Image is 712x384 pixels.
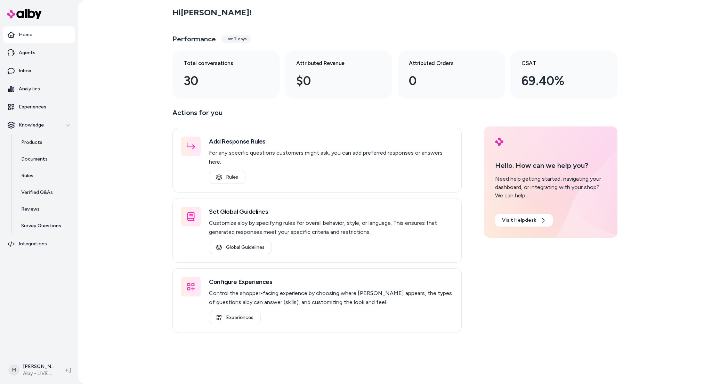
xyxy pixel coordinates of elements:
[3,81,75,97] a: Analytics
[19,104,46,111] p: Experiences
[221,35,251,43] div: Last 7 days
[209,277,453,287] h3: Configure Experiences
[209,311,261,324] a: Experiences
[510,51,617,99] a: CSAT 69.40%
[521,72,595,90] div: 69.40%
[495,175,606,200] div: Need help getting started, navigating your dashboard, or integrating with your shop? We can help.
[14,184,75,201] a: Verified Q&As
[21,206,40,213] p: Reviews
[209,137,453,146] h3: Add Response Rules
[19,122,44,129] p: Knowledge
[296,72,370,90] div: $0
[209,289,453,307] p: Control the shopper-facing experience by choosing where [PERSON_NAME] appears, the types of quest...
[521,59,595,67] h3: CSAT
[209,241,272,254] a: Global Guidelines
[495,160,606,171] p: Hello. How can we help you?
[495,138,503,146] img: alby Logo
[14,151,75,168] a: Documents
[209,219,453,237] p: Customize alby by specifying rules for overall behavior, style, or language. This ensures that ge...
[398,51,505,99] a: Attributed Orders 0
[23,363,54,370] p: [PERSON_NAME]
[296,59,370,67] h3: Attributed Revenue
[495,214,553,227] a: Visit Helpdesk
[209,148,453,166] p: For any specific questions customers might ask, you can add preferred responses or answers here.
[21,222,61,229] p: Survey Questions
[21,189,53,196] p: Verified Q&As
[14,218,75,234] a: Survey Questions
[23,370,54,377] span: Alby - LIVE on [DOMAIN_NAME]
[209,207,453,216] h3: Set Global Guidelines
[3,63,75,79] a: Inbox
[3,117,75,133] button: Knowledge
[21,172,33,179] p: Rules
[19,67,31,74] p: Inbox
[8,365,19,376] span: M
[172,34,216,44] h3: Performance
[3,26,75,43] a: Home
[7,9,42,19] img: alby Logo
[172,7,252,18] h2: Hi [PERSON_NAME] !
[4,359,60,381] button: M[PERSON_NAME]Alby - LIVE on [DOMAIN_NAME]
[14,201,75,218] a: Reviews
[14,134,75,151] a: Products
[3,44,75,61] a: Agents
[14,168,75,184] a: Rules
[19,85,40,92] p: Analytics
[19,240,47,247] p: Integrations
[172,107,462,124] p: Actions for you
[21,156,48,163] p: Documents
[184,72,257,90] div: 30
[172,51,280,99] a: Total conversations 30
[409,72,483,90] div: 0
[285,51,392,99] a: Attributed Revenue $0
[3,99,75,115] a: Experiences
[409,59,483,67] h3: Attributed Orders
[3,236,75,252] a: Integrations
[209,171,245,184] a: Rules
[184,59,257,67] h3: Total conversations
[19,31,32,38] p: Home
[21,139,42,146] p: Products
[19,49,35,56] p: Agents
